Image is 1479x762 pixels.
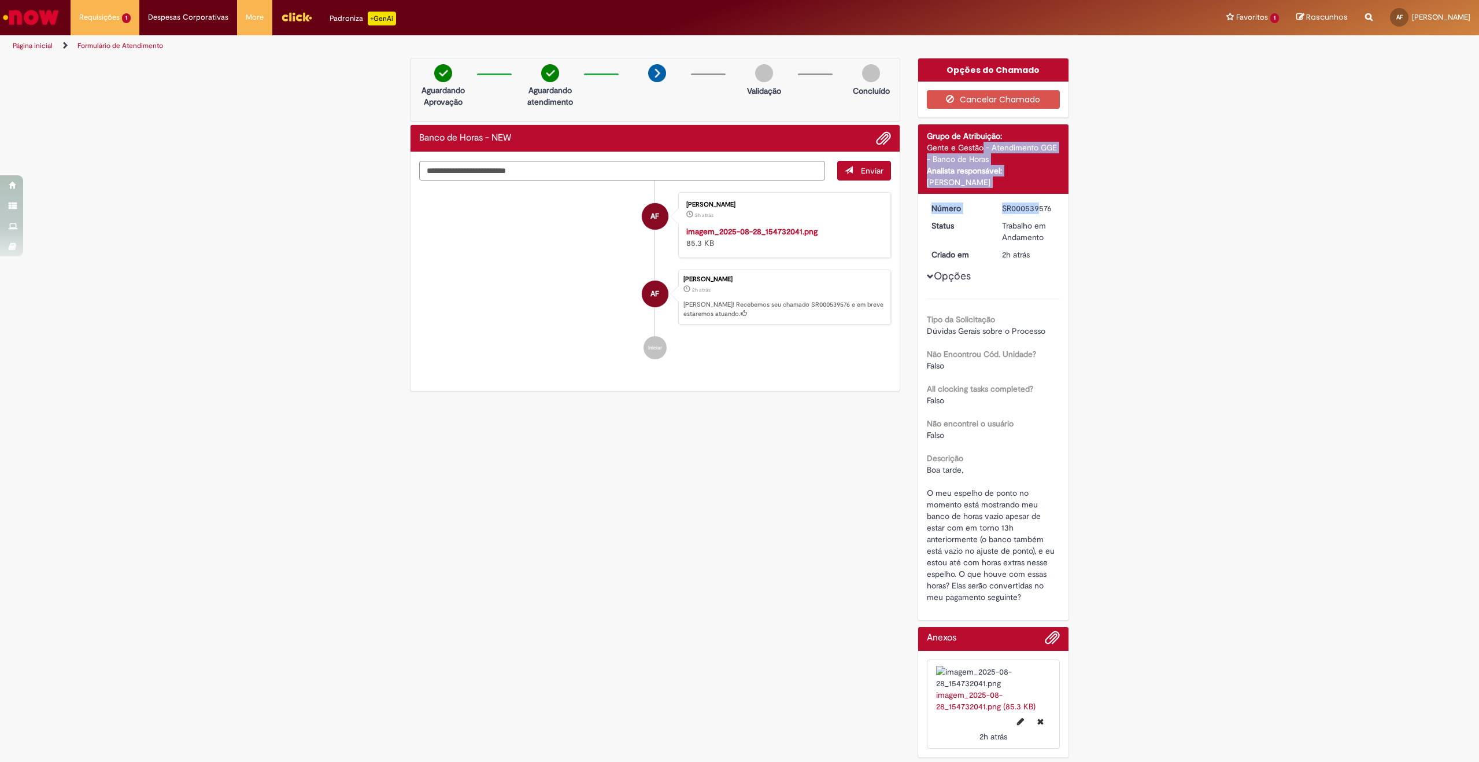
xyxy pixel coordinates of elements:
[1236,12,1268,23] span: Favoritos
[419,161,825,181] textarea: Digite sua mensagem aqui...
[927,360,944,371] span: Falso
[862,64,880,82] img: img-circle-grey.png
[837,161,891,181] button: Enviar
[330,12,396,25] div: Padroniza
[923,203,994,214] dt: Número
[686,226,818,237] a: imagem_2025-08-28_154732041.png
[648,64,666,82] img: arrow-next.png
[927,465,1057,602] span: Boa tarde, O meu espelho de ponto no momento está mostrando meu banco de horas vazio apesar de es...
[1270,13,1279,23] span: 1
[927,176,1060,188] div: [PERSON_NAME]
[927,90,1060,109] button: Cancelar Chamado
[1306,12,1348,23] span: Rascunhos
[692,286,711,293] time: 28/08/2025 15:48:25
[918,58,1069,82] div: Opções do Chamado
[419,133,511,143] h2: Banco de Horas - NEW Histórico de tíquete
[541,64,559,82] img: check-circle-green.png
[936,666,1051,689] img: imagem_2025-08-28_154732041.png
[77,41,163,50] a: Formulário de Atendimento
[979,731,1007,742] time: 28/08/2025 15:47:34
[686,226,879,249] div: 85.3 KB
[1002,249,1056,260] div: 28/08/2025 15:48:25
[927,165,1060,176] div: Analista responsável:
[1010,712,1031,731] button: Editar nome de arquivo imagem_2025-08-28_154732041.png
[927,349,1036,359] b: Não Encontrou Cód. Unidade?
[122,13,131,23] span: 1
[927,326,1045,336] span: Dúvidas Gerais sobre o Processo
[927,130,1060,142] div: Grupo de Atribuição:
[434,64,452,82] img: check-circle-green.png
[650,280,659,308] span: AF
[1045,630,1060,651] button: Adicionar anexos
[747,85,781,97] p: Validação
[1002,249,1030,260] time: 28/08/2025 15:48:25
[415,84,471,108] p: Aguardando Aprovação
[861,165,883,176] span: Enviar
[642,203,668,230] div: Augusto Cezar Da Silva Rodrigues Filho
[1002,249,1030,260] span: 2h atrás
[755,64,773,82] img: img-circle-grey.png
[927,314,995,325] b: Tipo da Solicitação
[979,731,1007,742] span: 2h atrás
[246,12,264,23] span: More
[927,142,1060,165] div: Gente e Gestão - Atendimento GGE - Banco de Horas
[1030,712,1051,731] button: Excluir imagem_2025-08-28_154732041.png
[281,8,312,25] img: click_logo_yellow_360x200.png
[683,300,885,318] p: [PERSON_NAME]! Recebemos seu chamado SR000539576 e em breve estaremos atuando.
[9,35,977,57] ul: Trilhas de página
[686,201,879,208] div: [PERSON_NAME]
[79,12,120,23] span: Requisições
[1002,203,1056,214] div: SR000539576
[650,203,659,230] span: AF
[1002,220,1056,243] div: Trabalho em Andamento
[927,633,956,643] h2: Anexos
[368,12,396,25] p: +GenAi
[936,690,1036,712] a: imagem_2025-08-28_154732041.png (85.3 KB)
[642,281,668,307] div: Augusto Cezar Da Silva Rodrigues Filho
[1412,12,1470,22] span: [PERSON_NAME]
[522,84,578,108] p: Aguardando atendimento
[1,6,61,29] img: ServiceNow
[692,286,711,293] span: 2h atrás
[853,85,890,97] p: Concluído
[923,249,994,260] dt: Criado em
[1396,13,1403,21] span: AF
[927,430,944,440] span: Falso
[695,212,713,219] time: 28/08/2025 15:47:34
[927,418,1014,429] b: Não encontrei o usuário
[927,395,944,406] span: Falso
[419,181,891,371] ul: Histórico de tíquete
[1296,12,1348,23] a: Rascunhos
[148,12,228,23] span: Despesas Corporativas
[419,270,891,325] li: Augusto Cezar Da Silva Rodrigues Filho
[923,220,994,231] dt: Status
[927,453,963,463] b: Descrição
[695,212,713,219] span: 2h atrás
[683,276,885,283] div: [PERSON_NAME]
[927,384,1033,394] b: All clocking tasks completed?
[13,41,53,50] a: Página inicial
[876,131,891,146] button: Adicionar anexos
